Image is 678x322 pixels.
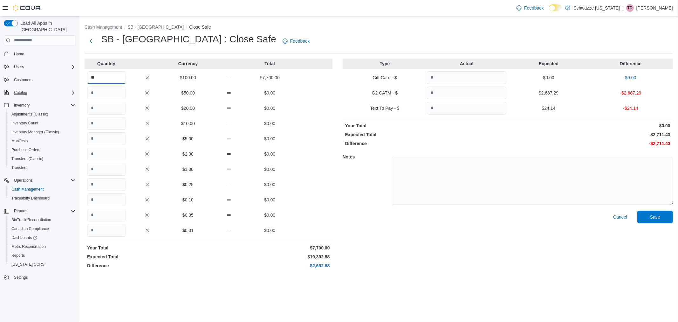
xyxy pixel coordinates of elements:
span: Metrc Reconciliation [9,243,76,250]
button: Purchase Orders [6,145,78,154]
input: Quantity [427,102,506,115]
input: Dark Mode [549,4,562,11]
p: $0.00 [250,120,289,127]
p: Schwazze [US_STATE] [573,4,620,12]
p: $0.00 [250,136,289,142]
p: $10,392.88 [210,254,330,260]
span: TD [627,4,633,12]
button: Manifests [6,136,78,145]
span: Inventory Count [11,121,38,126]
input: Quantity [87,193,126,206]
span: Reports [11,207,76,215]
p: $20.00 [169,105,207,111]
span: Inventory Count [9,119,76,127]
span: Metrc Reconciliation [11,244,46,249]
nav: Complex example [4,47,76,299]
a: Home [11,50,27,58]
p: Your Total [345,122,507,129]
p: Type [345,60,425,67]
button: Operations [11,177,35,184]
span: Cancel [613,214,627,220]
p: $0.00 [509,122,670,129]
p: $1.00 [169,166,207,172]
div: Thomas Diperna [626,4,634,12]
p: $24.14 [509,105,588,111]
span: Transfers (Classic) [9,155,76,163]
button: SB - [GEOGRAPHIC_DATA] [127,24,184,30]
span: Manifests [11,138,28,143]
button: Transfers (Classic) [6,154,78,163]
a: Canadian Compliance [9,225,51,233]
p: Quantity [87,60,126,67]
input: Quantity [87,209,126,221]
a: Adjustments (Classic) [9,110,51,118]
p: $0.00 [250,166,289,172]
p: Difference [345,140,507,147]
button: Inventory [11,101,32,109]
span: Load All Apps in [GEOGRAPHIC_DATA] [18,20,76,33]
span: Inventory [11,101,76,109]
span: Dashboards [11,235,37,240]
span: Canadian Compliance [9,225,76,233]
a: Inventory Count [9,119,41,127]
h5: Notes [343,150,390,163]
img: Cova [13,5,41,11]
span: Home [11,50,76,58]
p: $2.00 [169,151,207,157]
input: Quantity [87,148,126,160]
p: Total [250,60,289,67]
p: Expected [509,60,588,67]
p: Expected Total [87,254,207,260]
input: Quantity [87,132,126,145]
p: $5.00 [169,136,207,142]
span: Customers [11,76,76,84]
p: $0.01 [169,227,207,234]
span: Cash Management [9,185,76,193]
span: Settings [11,273,76,281]
p: $100.00 [169,74,207,81]
a: Dashboards [9,234,39,241]
input: Quantity [427,71,506,84]
a: Inventory Manager (Classic) [9,128,62,136]
span: Settings [14,275,28,280]
span: Reports [9,252,76,259]
button: Canadian Compliance [6,224,78,233]
span: Transfers (Classic) [11,156,43,161]
p: $0.10 [169,197,207,203]
a: Dashboards [6,233,78,242]
p: $10.00 [169,120,207,127]
span: Inventory [14,103,30,108]
span: Purchase Orders [9,146,76,154]
button: Catalog [1,88,78,97]
button: Inventory Manager (Classic) [6,128,78,136]
a: Cash Management [9,185,46,193]
p: $0.00 [250,227,289,234]
span: Inventory Manager (Classic) [9,128,76,136]
input: Quantity [87,102,126,115]
a: Transfers (Classic) [9,155,46,163]
button: Inventory [1,101,78,110]
p: Your Total [87,245,207,251]
p: [PERSON_NAME] [636,4,673,12]
p: $0.05 [169,212,207,218]
input: Quantity [87,117,126,130]
p: $0.25 [169,181,207,188]
a: Purchase Orders [9,146,43,154]
p: -$2,711.43 [509,140,670,147]
span: Feedback [524,5,544,11]
span: Users [11,63,76,71]
h1: SB - [GEOGRAPHIC_DATA] : Close Safe [101,33,276,45]
button: Users [11,63,26,71]
span: Feedback [290,38,310,44]
p: $50.00 [169,90,207,96]
button: Inventory Count [6,119,78,128]
p: -$2,692.88 [210,262,330,269]
p: $0.00 [250,90,289,96]
span: Traceabilty Dashboard [11,196,50,201]
button: Users [1,62,78,71]
span: Cash Management [11,187,44,192]
span: Traceabilty Dashboard [9,194,76,202]
p: | [622,4,624,12]
button: Adjustments (Classic) [6,110,78,119]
